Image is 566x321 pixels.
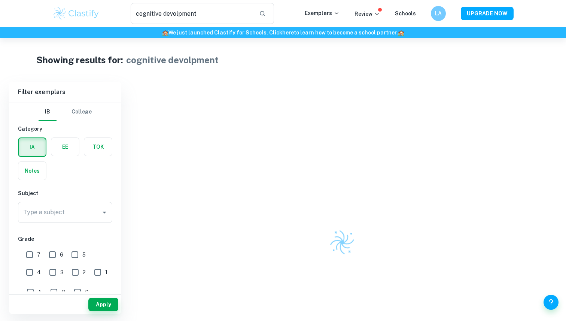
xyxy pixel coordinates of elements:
[461,7,514,20] button: UPGRADE NOW
[9,82,121,103] h6: Filter exemplars
[36,53,123,67] h1: Showing results for:
[39,103,92,121] div: Filter type choice
[83,268,86,276] span: 2
[544,295,559,310] button: Help and Feedback
[162,30,168,36] span: 🏫
[99,207,110,218] button: Open
[19,138,46,156] button: IA
[434,9,443,18] h6: LA
[60,251,63,259] span: 6
[18,125,112,133] h6: Category
[395,10,416,16] a: Schools
[52,6,100,21] img: Clastify logo
[305,9,340,17] p: Exemplars
[431,6,446,21] button: LA
[18,235,112,243] h6: Grade
[84,138,112,156] button: TOK
[37,268,41,276] span: 4
[51,138,79,156] button: EE
[18,189,112,197] h6: Subject
[88,298,118,311] button: Apply
[71,103,92,121] button: College
[61,288,65,296] span: B
[105,268,107,276] span: 1
[37,251,40,259] span: 7
[131,3,253,24] input: Search for any exemplars...
[354,10,380,18] p: Review
[85,288,89,296] span: C
[82,251,86,259] span: 5
[398,30,404,36] span: 🏫
[39,103,57,121] button: IB
[18,162,46,180] button: Notes
[60,268,64,276] span: 3
[328,228,356,257] img: Clastify logo
[1,28,565,37] h6: We just launched Clastify for Schools. Click to learn how to become a school partner.
[282,30,294,36] a: here
[126,53,219,67] h1: cognitive devolpment
[38,288,42,296] span: A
